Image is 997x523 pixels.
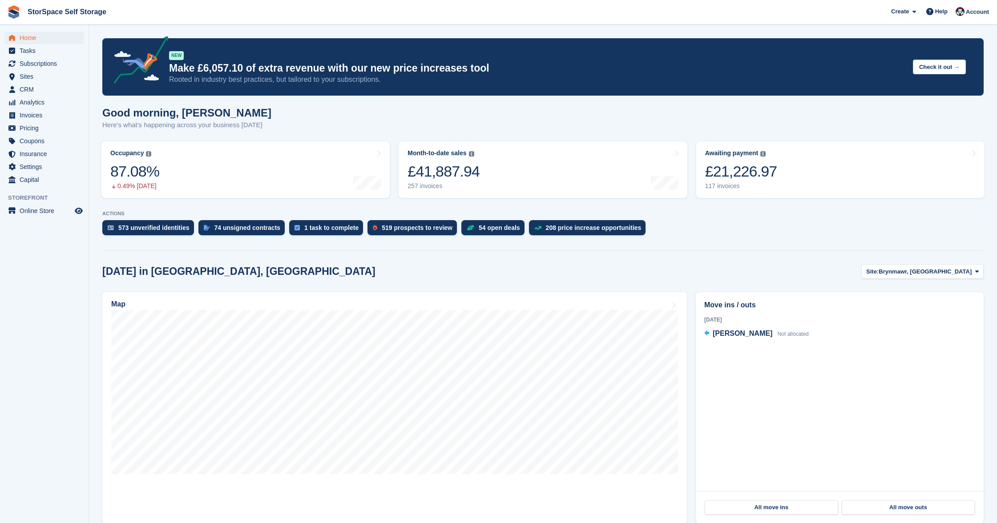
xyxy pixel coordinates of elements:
[704,316,975,324] div: [DATE]
[110,149,144,157] div: Occupancy
[4,44,84,57] a: menu
[20,109,73,121] span: Invoices
[106,36,169,87] img: price-adjustments-announcement-icon-8257ccfd72463d97f412b2fc003d46551f7dbcb40ab6d574587a9cd5c0d94...
[110,162,159,181] div: 87.08%
[4,57,84,70] a: menu
[534,226,541,230] img: price_increase_opportunities-93ffe204e8149a01c8c9dc8f82e8f89637d9d84a8eef4429ea346261dce0b2c0.svg
[20,173,73,186] span: Capital
[101,141,390,198] a: Occupancy 87.08% 0.49% [DATE]
[546,224,642,231] div: 208 price increase opportunities
[198,220,290,240] a: 74 unsigned contracts
[913,60,966,74] button: Check it out →
[469,151,474,157] img: icon-info-grey-7440780725fd019a000dd9b08b2336e03edf1995a4989e88bcd33f0948082b44.svg
[204,225,210,230] img: contract_signature_icon-13c848040528278c33f63329250d36e43548de30e8caae1d1a13099fd9432cc5.svg
[20,122,73,134] span: Pricing
[169,75,906,84] p: Rooted in industry best practices, but tailored to your subscriptions.
[169,51,184,60] div: NEW
[4,161,84,173] a: menu
[467,225,474,231] img: deal-1b604bf984904fb50ccaf53a9ad4b4a5d6e5aea283cecdc64d6e3604feb123c2.svg
[111,300,125,308] h2: Map
[8,193,89,202] span: Storefront
[479,224,520,231] div: 54 open deals
[7,5,20,19] img: stora-icon-8386f47178a22dfd0bd8f6a31ec36ba5ce8667c1dd55bd0f319d3a0aa187defe.svg
[705,149,759,157] div: Awaiting payment
[110,182,159,190] div: 0.49% [DATE]
[529,220,650,240] a: 208 price increase opportunities
[20,148,73,160] span: Insurance
[408,149,466,157] div: Month-to-date sales
[4,122,84,134] a: menu
[4,205,84,217] a: menu
[20,161,73,173] span: Settings
[20,57,73,70] span: Subscriptions
[935,7,948,16] span: Help
[4,32,84,44] a: menu
[956,7,965,16] img: Ross Hadlington
[4,173,84,186] a: menu
[408,162,480,181] div: £41,887.94
[861,264,984,279] button: Site: Brynmawr, [GEOGRAPHIC_DATA]
[704,328,809,340] a: [PERSON_NAME] Not allocated
[705,182,777,190] div: 117 invoices
[108,225,114,230] img: verify_identity-adf6edd0f0f0b5bbfe63781bf79b02c33cf7c696d77639b501bdc392416b5a36.svg
[891,7,909,16] span: Create
[373,225,377,230] img: prospect-51fa495bee0391a8d652442698ab0144808aea92771e9ea1ae160a38d050c398.svg
[20,135,73,147] span: Coupons
[461,220,529,240] a: 54 open deals
[705,500,838,515] a: All move ins
[696,141,985,198] a: Awaiting payment £21,226.97 117 invoices
[704,300,975,310] h2: Move ins / outs
[146,151,151,157] img: icon-info-grey-7440780725fd019a000dd9b08b2336e03edf1995a4989e88bcd33f0948082b44.svg
[102,120,271,130] p: Here's what's happening across your business [DATE]
[4,83,84,96] a: menu
[295,225,300,230] img: task-75834270c22a3079a89374b754ae025e5fb1db73e45f91037f5363f120a921f8.svg
[20,32,73,44] span: Home
[102,211,984,217] p: ACTIONS
[102,220,198,240] a: 573 unverified identities
[102,266,375,278] h2: [DATE] in [GEOGRAPHIC_DATA], [GEOGRAPHIC_DATA]
[20,44,73,57] span: Tasks
[20,83,73,96] span: CRM
[760,151,766,157] img: icon-info-grey-7440780725fd019a000dd9b08b2336e03edf1995a4989e88bcd33f0948082b44.svg
[408,182,480,190] div: 257 invoices
[118,224,190,231] div: 573 unverified identities
[304,224,359,231] div: 1 task to complete
[713,330,772,337] span: [PERSON_NAME]
[705,162,777,181] div: £21,226.97
[169,62,906,75] p: Make £6,057.10 of extra revenue with our new price increases tool
[214,224,281,231] div: 74 unsigned contracts
[4,70,84,83] a: menu
[399,141,687,198] a: Month-to-date sales £41,887.94 257 invoices
[842,500,975,515] a: All move outs
[879,267,972,276] span: Brynmawr, [GEOGRAPHIC_DATA]
[367,220,461,240] a: 519 prospects to review
[73,205,84,216] a: Preview store
[4,109,84,121] a: menu
[102,107,271,119] h1: Good morning, [PERSON_NAME]
[966,8,989,16] span: Account
[4,96,84,109] a: menu
[866,267,879,276] span: Site:
[4,148,84,160] a: menu
[24,4,110,19] a: StorSpace Self Storage
[20,205,73,217] span: Online Store
[778,331,809,337] span: Not allocated
[289,220,367,240] a: 1 task to complete
[20,96,73,109] span: Analytics
[4,135,84,147] a: menu
[20,70,73,83] span: Sites
[382,224,452,231] div: 519 prospects to review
